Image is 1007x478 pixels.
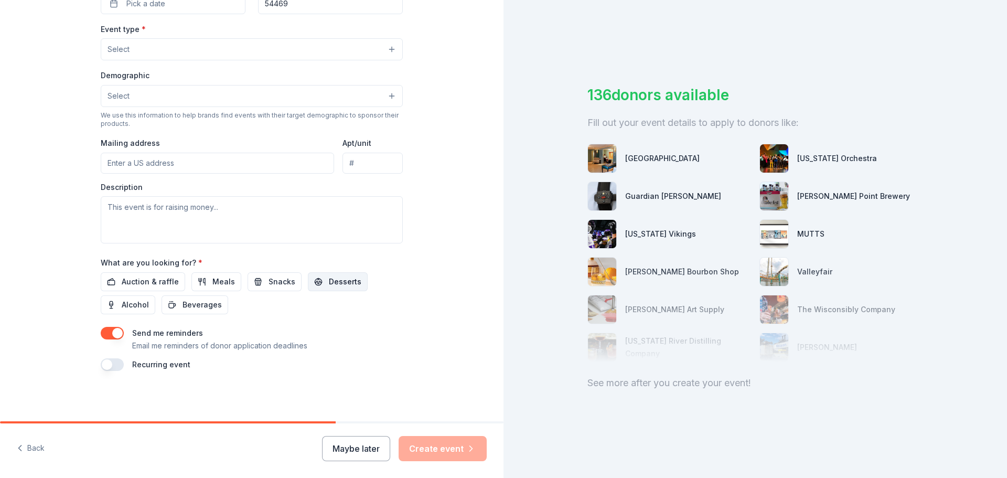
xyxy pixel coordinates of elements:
div: Guardian [PERSON_NAME] [625,190,721,203]
button: Maybe later [322,436,390,461]
button: Alcohol [101,295,155,314]
img: photo for Stevens Point Brewery [760,182,788,210]
span: Alcohol [122,299,149,311]
label: Event type [101,24,146,35]
span: Meals [212,275,235,288]
img: photo for Guardian Angel Device [588,182,616,210]
div: See more after you create your event! [587,375,923,391]
div: We use this information to help brands find events with their target demographic to sponsor their... [101,111,403,128]
input: # [342,153,403,174]
label: Apt/unit [342,138,371,148]
div: [PERSON_NAME] Point Brewery [797,190,910,203]
label: What are you looking for? [101,258,202,268]
button: Auction & raffle [101,272,185,291]
input: Enter a US address [101,153,334,174]
img: photo for The Edgewater Hotel [588,144,616,173]
span: Beverages [183,299,222,311]
div: [US_STATE] Orchestra [797,152,877,165]
button: Beverages [162,295,228,314]
img: photo for MUTTS [760,220,788,248]
label: Description [101,182,143,193]
div: MUTTS [797,228,824,240]
button: Select [101,38,403,60]
span: Snacks [269,275,295,288]
span: Select [108,43,130,56]
label: Send me reminders [132,328,203,337]
label: Mailing address [101,138,160,148]
label: Demographic [101,70,149,81]
button: Select [101,85,403,107]
button: Back [17,438,45,460]
span: Select [108,90,130,102]
div: [US_STATE] Vikings [625,228,696,240]
div: Fill out your event details to apply to donors like: [587,114,923,131]
span: Desserts [329,275,361,288]
button: Snacks [248,272,302,291]
button: Desserts [308,272,368,291]
div: [GEOGRAPHIC_DATA] [625,152,700,165]
label: Recurring event [132,360,190,369]
p: Email me reminders of donor application deadlines [132,339,307,352]
div: 136 donors available [587,84,923,106]
img: photo for Minnesota Vikings [588,220,616,248]
img: photo for Minnesota Orchestra [760,144,788,173]
span: Auction & raffle [122,275,179,288]
button: Meals [191,272,241,291]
